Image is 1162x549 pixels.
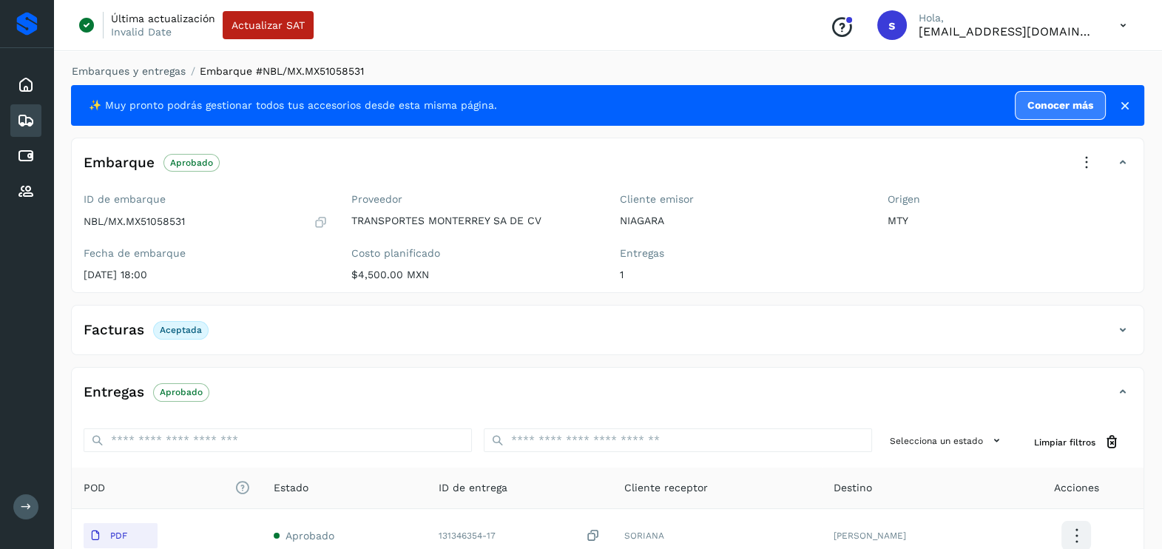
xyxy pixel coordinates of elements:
span: Embarque #NBL/MX.MX51058531 [200,65,364,77]
button: PDF [84,523,158,548]
span: Limpiar filtros [1034,436,1095,449]
p: NIAGARA [620,215,864,227]
p: TRANSPORTES MONTERREY SA DE CV [351,215,595,227]
div: 131346354-17 [439,528,601,544]
div: Proveedores [10,175,41,208]
a: Embarques y entregas [72,65,186,77]
div: FacturasAceptada [72,317,1144,354]
button: Limpiar filtros [1022,428,1132,456]
p: 1 [620,269,864,281]
label: Origen [888,193,1132,206]
p: [DATE] 18:00 [84,269,328,281]
p: Hola, [919,12,1096,24]
div: EntregasAprobado [72,380,1144,417]
h4: Entregas [84,384,144,401]
p: Aceptada [160,325,202,335]
span: Cliente receptor [624,480,708,496]
span: ID de entrega [439,480,507,496]
p: MTY [888,215,1132,227]
p: smedina@niagarawater.com [919,24,1096,38]
h4: Embarque [84,155,155,172]
span: Destino [834,480,872,496]
span: ✨ Muy pronto podrás gestionar todos tus accesorios desde esta misma página. [89,98,497,113]
div: EmbarqueAprobado [72,150,1144,187]
button: Selecciona un estado [884,428,1010,453]
span: Acciones [1054,480,1099,496]
div: Embarques [10,104,41,137]
span: Estado [274,480,308,496]
p: Invalid Date [111,25,172,38]
label: Fecha de embarque [84,247,328,260]
span: POD [84,480,250,496]
label: Entregas [620,247,864,260]
div: Inicio [10,69,41,101]
label: Cliente emisor [620,193,864,206]
nav: breadcrumb [71,64,1144,79]
span: Actualizar SAT [232,20,305,30]
label: Costo planificado [351,247,595,260]
p: Aprobado [160,387,203,397]
p: $4,500.00 MXN [351,269,595,281]
div: Cuentas por pagar [10,140,41,172]
a: Conocer más [1015,91,1106,120]
p: Última actualización [111,12,215,25]
label: Proveedor [351,193,595,206]
p: Aprobado [170,158,213,168]
label: ID de embarque [84,193,328,206]
button: Actualizar SAT [223,11,314,39]
p: NBL/MX.MX51058531 [84,215,185,228]
span: Aprobado [286,530,334,542]
h4: Facturas [84,322,144,339]
p: PDF [110,531,127,541]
